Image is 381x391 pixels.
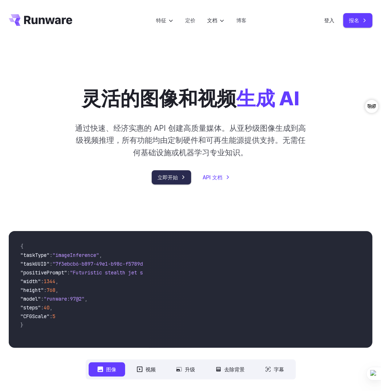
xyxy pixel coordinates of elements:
span: , [55,278,58,285]
span: "model" [20,296,41,302]
font: 文档 [207,17,217,23]
span: 5 [53,313,55,320]
span: "imageInference" [53,252,99,258]
span: "taskType" [20,252,50,258]
a: 前往 / [9,14,72,26]
span: 1344 [44,278,55,285]
a: API 文档 [203,173,230,181]
font: 定价 [185,17,195,23]
font: 博客 [236,17,246,23]
span: "height" [20,287,44,293]
font: 升级 [185,366,195,372]
span: "taskUUID" [20,261,50,267]
span: : [50,261,53,267]
span: : [50,252,53,258]
a: 博客 [236,16,246,24]
span: , [50,304,53,311]
span: "width" [20,278,41,285]
span: : [67,269,70,276]
span: 40 [44,304,50,311]
span: : [41,278,44,285]
span: "CFGScale" [20,313,50,320]
span: { [20,243,23,250]
a: 登入 [324,16,334,24]
span: "7f3ebcb6-b897-49e1-b98c-f5789d2d40d7" [53,261,163,267]
span: , [99,252,102,258]
font: API 文档 [203,174,222,180]
font: 图像 [106,366,116,372]
font: 生成 AI [236,87,299,110]
span: "steps" [20,304,41,311]
font: 立即开始 [158,174,178,180]
span: "positivePrompt" [20,269,67,276]
font: 视频 [145,366,156,372]
span: : [41,304,44,311]
font: 通过快速、经济实惠的 API 创建高质量媒体。从亚秒级图像生成到高级视频推理，所有功能均由定制硬件和可再生能源提供支持。无需任何基础设施或机器学习专业知识。 [75,124,306,157]
font: 字幕 [274,366,284,372]
a: 定价 [185,16,195,24]
font: 特征 [156,17,166,23]
span: , [85,296,88,302]
span: "runware:97@2" [44,296,85,302]
span: , [55,287,58,293]
span: "Futuristic stealth jet streaking through a neon-lit cityscape with glowing purple exhaust" [70,269,335,276]
span: 768 [47,287,55,293]
span: } [20,322,23,328]
font: 登入 [324,17,334,23]
span: : [44,287,47,293]
span: : [41,296,44,302]
font: 去除背景 [224,366,245,372]
font: 报名 [349,17,359,23]
span: : [50,313,53,320]
font: 灵活的图像和视频 [82,87,236,110]
a: 立即开始 [152,170,191,184]
a: 报名 [343,13,372,27]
